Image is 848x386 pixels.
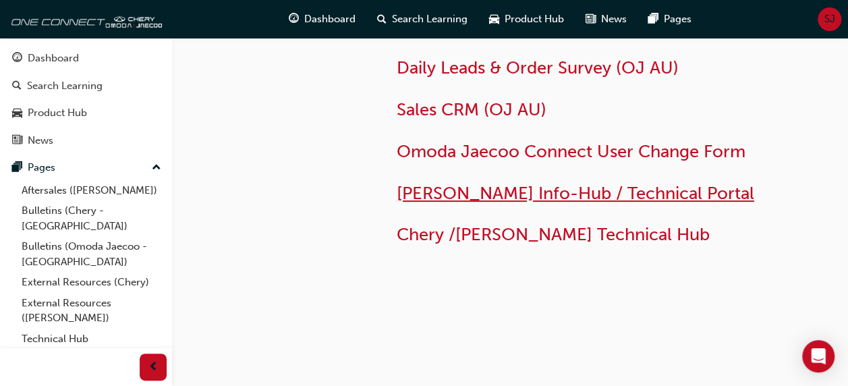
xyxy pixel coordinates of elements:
div: Product Hub [28,105,87,121]
a: Bulletins (Chery - [GEOGRAPHIC_DATA]) [16,200,167,236]
span: up-icon [152,159,161,177]
div: Search Learning [27,78,103,94]
span: pages-icon [648,11,658,28]
button: SJ [818,7,841,31]
a: guage-iconDashboard [278,5,366,33]
span: car-icon [489,11,499,28]
span: SJ [824,11,835,27]
a: Daily Leads & Order Survey (OJ AU) [397,57,679,78]
a: News [5,128,167,153]
span: news-icon [12,135,22,147]
span: search-icon [377,11,387,28]
span: news-icon [586,11,596,28]
a: Product Hub [5,101,167,126]
a: Technical Hub ([PERSON_NAME]) [16,329,167,364]
img: oneconnect [7,5,162,32]
button: Pages [5,155,167,180]
a: news-iconNews [575,5,638,33]
span: car-icon [12,107,22,119]
span: guage-icon [289,11,299,28]
a: External Resources (Chery) [16,272,167,293]
a: Omoda Jaecoo Connect User Change Form [397,141,745,162]
span: Search Learning [392,11,468,27]
span: News [601,11,627,27]
div: News [28,133,53,148]
div: Pages [28,160,55,175]
a: Dashboard [5,46,167,71]
a: Sales CRM (OJ AU) [397,99,546,120]
a: Search Learning [5,74,167,99]
a: Chery /[PERSON_NAME] Technical Hub [397,224,710,245]
div: Open Intercom Messenger [802,340,835,373]
a: External Resources ([PERSON_NAME]) [16,293,167,329]
a: Aftersales ([PERSON_NAME]) [16,180,167,201]
span: guage-icon [12,53,22,65]
a: car-iconProduct Hub [478,5,575,33]
button: DashboardSearch LearningProduct HubNews [5,43,167,155]
span: Dashboard [304,11,356,27]
div: Dashboard [28,51,79,66]
span: pages-icon [12,162,22,174]
span: search-icon [12,80,22,92]
a: Bulletins (Omoda Jaecoo - [GEOGRAPHIC_DATA]) [16,236,167,272]
a: [PERSON_NAME] Info-Hub / Technical Portal [397,183,754,204]
a: search-iconSearch Learning [366,5,478,33]
span: prev-icon [148,359,159,376]
span: Pages [664,11,691,27]
span: Product Hub [505,11,564,27]
a: pages-iconPages [638,5,702,33]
